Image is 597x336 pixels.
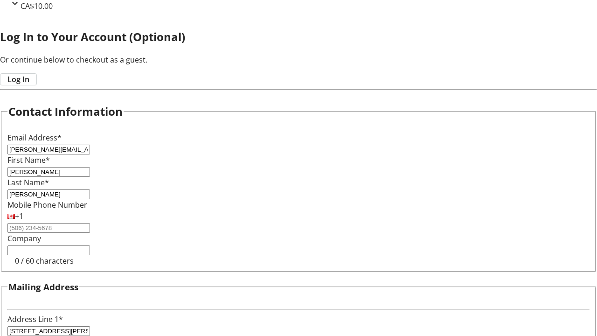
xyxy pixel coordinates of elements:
[8,280,78,294] h3: Mailing Address
[7,314,63,324] label: Address Line 1*
[7,177,49,188] label: Last Name*
[7,223,90,233] input: (506) 234-5678
[7,74,29,85] span: Log In
[7,233,41,244] label: Company
[7,155,50,165] label: First Name*
[7,326,90,336] input: Address
[21,1,53,11] span: CA$10.00
[15,256,74,266] tr-character-limit: 0 / 60 characters
[7,133,62,143] label: Email Address*
[8,103,123,120] h2: Contact Information
[7,200,87,210] label: Mobile Phone Number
